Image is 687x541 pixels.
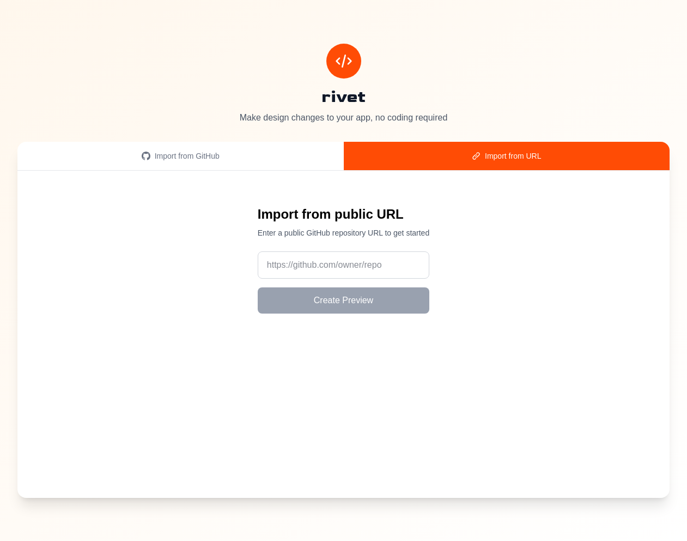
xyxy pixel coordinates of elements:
p: Make design changes to your app, no coding required [17,111,670,124]
h2: Import from public URL [258,206,429,223]
div: Import from URL [357,151,657,161]
div: Import from GitHub [31,151,331,161]
button: Create Preview [258,287,429,314]
input: https://github.com/owner/repo [258,251,429,279]
p: Enter a public GitHub repository URL to get started [258,227,429,238]
h1: rivet [17,87,670,107]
